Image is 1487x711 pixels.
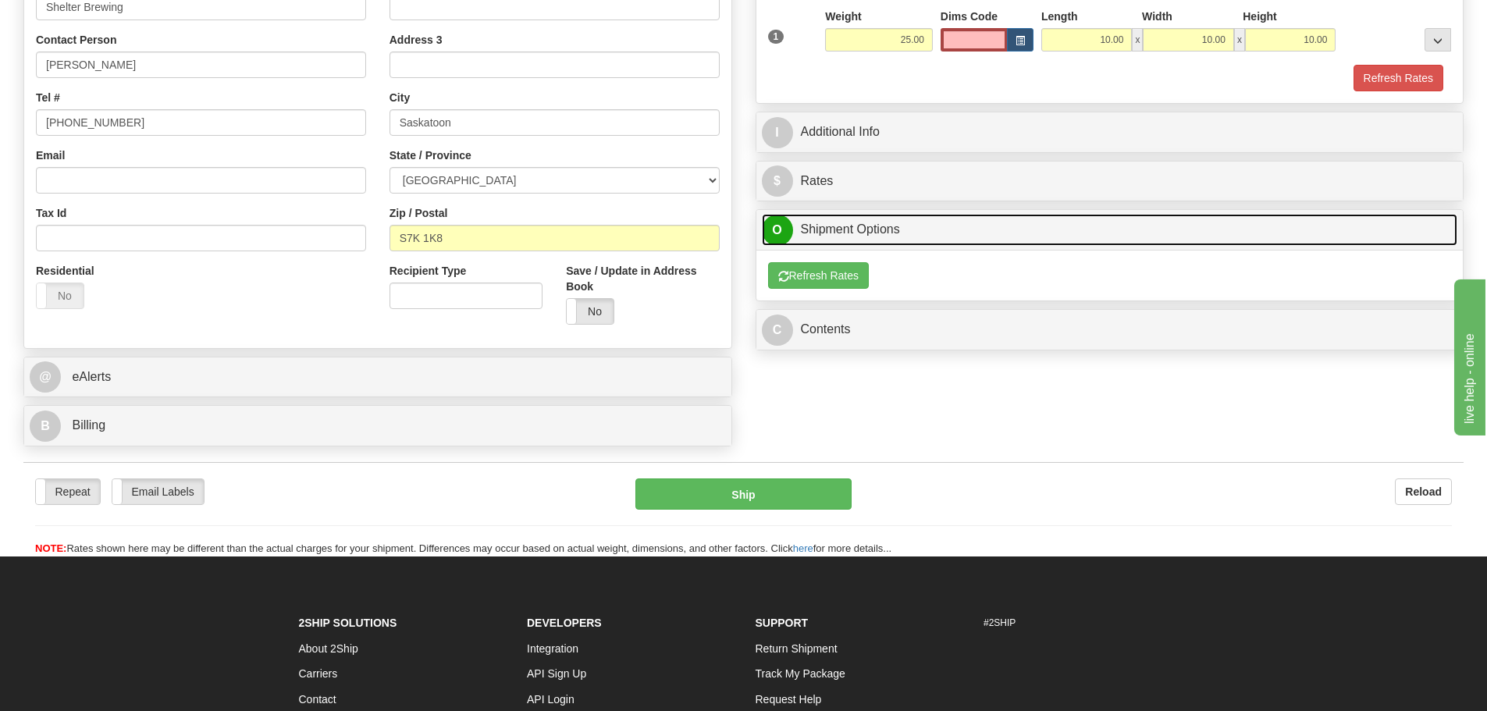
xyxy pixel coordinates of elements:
[762,215,793,246] span: O
[1132,28,1143,52] span: x
[390,32,443,48] label: Address 3
[12,9,144,28] div: live help - online
[36,148,65,163] label: Email
[1243,9,1277,24] label: Height
[72,370,111,383] span: eAlerts
[1451,276,1485,435] iframe: chat widget
[567,299,614,324] label: No
[30,361,726,393] a: @ eAlerts
[390,90,410,105] label: City
[390,148,471,163] label: State / Province
[299,617,397,629] strong: 2Ship Solutions
[35,542,66,554] span: NOTE:
[72,418,105,432] span: Billing
[768,262,869,289] button: Refresh Rates
[1142,9,1172,24] label: Width
[566,263,719,294] label: Save / Update in Address Book
[527,667,586,680] a: API Sign Up
[768,30,784,44] span: 1
[756,642,838,655] a: Return Shipment
[756,693,822,706] a: Request Help
[1425,28,1451,52] div: ...
[984,618,1189,628] h6: #2SHIP
[527,617,602,629] strong: Developers
[1354,65,1443,91] button: Refresh Rates
[762,214,1458,246] a: OShipment Options
[36,32,116,48] label: Contact Person
[1395,478,1452,505] button: Reload
[762,315,793,346] span: C
[36,263,94,279] label: Residential
[299,693,336,706] a: Contact
[30,411,61,442] span: B
[941,9,998,24] label: Dims Code
[527,693,575,706] a: API Login
[762,314,1458,346] a: CContents
[1234,28,1245,52] span: x
[527,642,578,655] a: Integration
[793,542,813,554] a: here
[390,205,448,221] label: Zip / Postal
[30,410,726,442] a: B Billing
[756,667,845,680] a: Track My Package
[112,479,204,504] label: Email Labels
[762,165,793,197] span: $
[762,117,793,148] span: I
[37,283,84,308] label: No
[1405,485,1442,498] b: Reload
[635,478,852,510] button: Ship
[36,479,100,504] label: Repeat
[299,642,358,655] a: About 2Ship
[756,617,809,629] strong: Support
[762,165,1458,197] a: $Rates
[36,90,60,105] label: Tel #
[23,542,1464,556] div: Rates shown here may be different than the actual charges for your shipment. Differences may occu...
[390,263,467,279] label: Recipient Type
[30,361,61,393] span: @
[299,667,338,680] a: Carriers
[825,9,861,24] label: Weight
[762,116,1458,148] a: IAdditional Info
[1041,9,1078,24] label: Length
[36,205,66,221] label: Tax Id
